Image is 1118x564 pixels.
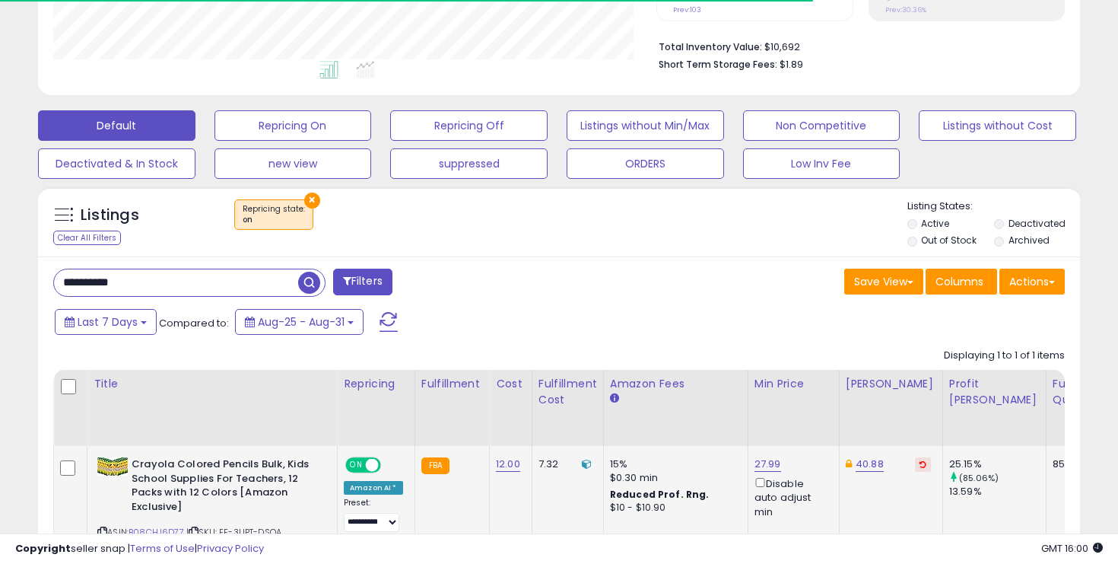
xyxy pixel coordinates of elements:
small: Prev: 30.36% [885,5,926,14]
button: Filters [333,269,392,295]
button: Deactivated & In Stock [38,148,195,179]
a: 27.99 [754,457,781,472]
div: Profit [PERSON_NAME] [949,376,1040,408]
h5: Listings [81,205,139,226]
b: Total Inventory Value: [659,40,762,53]
button: Listings without Min/Max [567,110,724,141]
button: Actions [999,269,1065,295]
span: Columns [935,274,983,289]
span: ON [347,459,366,472]
span: Aug-25 - Aug-31 [258,314,345,330]
button: Columns [926,269,997,295]
div: Displaying 1 to 1 of 1 items [944,349,1065,363]
p: Listing States: [907,199,1081,214]
div: 25.15% [949,457,1046,471]
div: Fulfillment [421,376,483,392]
button: Default [38,110,195,141]
span: OFF [379,459,403,472]
button: Aug-25 - Aug-31 [235,309,364,335]
b: Short Term Storage Fees: [659,58,777,71]
label: Out of Stock [921,234,977,247]
label: Active [921,217,949,230]
button: Non Competitive [743,110,900,141]
label: Archived [1008,234,1050,247]
a: 12.00 [496,457,520,472]
span: 2025-09-8 16:00 GMT [1041,541,1103,556]
button: Listings without Cost [919,110,1076,141]
div: Amazon Fees [610,376,742,392]
div: Fulfillment Cost [538,376,597,408]
div: Preset: [344,498,403,532]
button: Repricing Off [390,110,548,141]
div: Cost [496,376,526,392]
a: 40.88 [856,457,884,472]
a: B08CHJ6D77 [129,526,184,539]
b: Reduced Prof. Rng. [610,488,710,501]
div: seller snap | | [15,542,264,556]
small: (85.06%) [959,472,999,484]
button: Save View [844,269,923,295]
div: 7.32 [538,457,592,471]
img: 51J4NXSkPOL._SL40_.jpg [97,457,128,476]
div: Repricing [344,376,408,392]
a: Privacy Policy [197,541,264,556]
strong: Copyright [15,541,71,556]
div: $0.30 min [610,471,736,485]
div: Title [94,376,331,392]
button: Low Inv Fee [743,148,900,179]
button: Last 7 Days [55,309,157,335]
div: Clear All Filters [53,231,121,245]
span: | SKU: EF-3UPT-DSQA [186,526,281,538]
small: FBA [421,457,449,474]
li: $10,692 [659,37,1053,55]
div: Fulfillable Quantity [1053,376,1105,408]
div: [PERSON_NAME] [846,376,936,392]
div: Amazon AI * [344,481,403,495]
div: $10 - $10.90 [610,502,736,515]
div: 13.59% [949,485,1046,499]
div: 85 [1053,457,1100,471]
span: Repricing state : [243,203,305,226]
button: new view [214,148,372,179]
small: Prev: 103 [673,5,701,14]
div: 15% [610,457,736,471]
div: Min Price [754,376,833,392]
button: × [304,193,320,209]
button: suppressed [390,148,548,179]
span: Last 7 Days [78,314,138,330]
button: ORDERS [567,148,724,179]
span: Compared to: [159,316,229,330]
b: Crayola Colored Pencils Bulk, Kids School Supplies For Teachers, 12 Packs with 12 Colors [Amazon ... [132,457,316,518]
button: Repricing On [214,110,372,141]
span: $1.89 [780,57,803,72]
a: Terms of Use [130,541,195,556]
div: Disable auto adjust min [754,475,827,519]
label: Deactivated [1008,217,1066,230]
small: Amazon Fees. [610,392,619,406]
div: on [243,215,305,225]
